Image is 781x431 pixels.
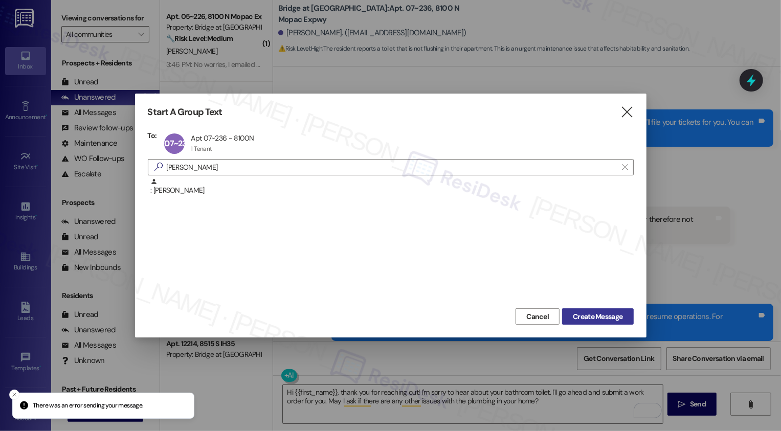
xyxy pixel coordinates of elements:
[148,178,634,203] div: : [PERSON_NAME]
[526,311,549,322] span: Cancel
[167,160,617,174] input: Search for any contact or apartment
[573,311,622,322] span: Create Message
[617,160,633,175] button: Clear text
[164,138,191,149] span: 07~236
[148,131,157,140] h3: To:
[150,178,634,196] div: : [PERSON_NAME]
[622,163,628,171] i: 
[9,390,19,400] button: Close toast
[562,308,633,325] button: Create Message
[33,401,144,411] p: There was an error sending your message.
[191,145,212,153] div: 1 Tenant
[620,107,634,118] i: 
[150,162,167,172] i: 
[516,308,560,325] button: Cancel
[191,133,254,143] div: Apt 07~236 - 8100N
[148,106,222,118] h3: Start A Group Text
